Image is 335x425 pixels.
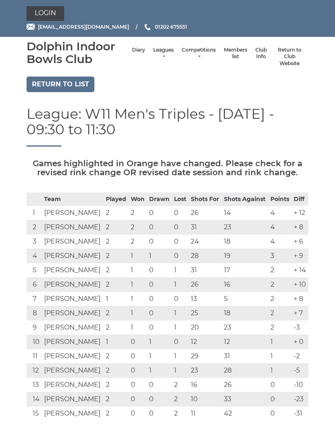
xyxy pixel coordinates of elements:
td: 31 [189,220,222,235]
td: 5 [222,292,268,306]
th: Shots Against [222,193,268,206]
td: + 0 [292,335,308,349]
td: 1 [268,335,292,349]
th: Points [268,193,292,206]
td: + 8 [292,292,308,306]
td: 1 [268,349,292,364]
td: 2 [104,235,129,249]
td: 2 [172,407,189,421]
td: 2 [129,220,147,235]
td: 2 [268,292,292,306]
td: 1 [147,349,172,364]
td: -23 [292,392,308,407]
td: 12 [189,335,222,349]
img: Email [27,24,35,30]
td: 0 [129,392,147,407]
td: [PERSON_NAME] [42,263,104,278]
td: 28 [189,249,222,263]
td: -3 [292,321,308,335]
td: 26 [189,206,222,220]
td: 0 [172,292,189,306]
td: 0 [172,249,189,263]
a: Diary [132,47,145,54]
td: 29 [189,349,222,364]
td: 2 [172,378,189,392]
td: 11 [189,407,222,421]
td: 4 [268,235,292,249]
td: 0 [129,407,147,421]
td: 17 [222,263,268,278]
td: 1 [147,335,172,349]
td: + 6 [292,235,308,249]
td: 2 [129,206,147,220]
td: 2 [104,220,129,235]
td: 1 [172,278,189,292]
a: Login [27,6,64,21]
th: Won [129,193,147,206]
td: 0 [147,321,172,335]
td: 1 [172,364,189,378]
td: 1 [27,206,42,220]
td: + 14 [292,263,308,278]
img: Phone us [145,24,150,30]
h1: League: W11 Men's Triples - [DATE] - 09:30 to 11:30 [27,106,308,147]
td: 23 [222,321,268,335]
td: 1 [129,321,147,335]
td: 0 [172,206,189,220]
td: 0 [268,378,292,392]
th: Drawn [147,193,172,206]
td: 18 [222,306,268,321]
td: 3 [268,249,292,263]
td: 2 [268,321,292,335]
td: 12 [27,364,42,378]
th: Diff [292,193,308,206]
td: 3 [27,235,42,249]
a: Leagues [153,47,174,60]
td: 2 [104,392,129,407]
td: 1 [147,364,172,378]
td: 1 [129,278,147,292]
td: 1 [129,306,147,321]
td: 1 [172,349,189,364]
td: + 9 [292,249,308,263]
a: Email [EMAIL_ADDRESS][DOMAIN_NAME] [27,23,129,31]
a: Return to list [27,77,94,92]
td: [PERSON_NAME] [42,278,104,292]
td: [PERSON_NAME] [42,306,104,321]
td: 31 [189,263,222,278]
td: 2 [268,263,292,278]
th: Shots For [189,193,222,206]
td: 2 [129,235,147,249]
td: 2 [104,349,129,364]
td: 4 [27,249,42,263]
td: 14 [27,392,42,407]
td: 10 [27,335,42,349]
td: 2 [104,407,129,421]
td: 23 [189,364,222,378]
td: 13 [189,292,222,306]
td: [PERSON_NAME] [42,321,104,335]
td: 0 [147,263,172,278]
td: 25 [189,306,222,321]
span: [EMAIL_ADDRESS][DOMAIN_NAME] [38,24,129,30]
a: Return to Club Website [275,47,304,67]
td: [PERSON_NAME] [42,292,104,306]
td: 0 [129,349,147,364]
td: [PERSON_NAME] [42,235,104,249]
td: 2 [268,306,292,321]
td: 1 [147,249,172,263]
td: 0 [147,278,172,292]
th: Played [104,193,129,206]
td: 0 [147,407,172,421]
td: 0 [172,335,189,349]
td: 13 [27,378,42,392]
td: + 7 [292,306,308,321]
td: 12 [222,335,268,349]
td: 2 [104,206,129,220]
td: 2 [27,220,42,235]
td: 16 [189,378,222,392]
td: 15 [27,407,42,421]
td: 2 [104,321,129,335]
td: 0 [147,378,172,392]
td: 0 [172,220,189,235]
